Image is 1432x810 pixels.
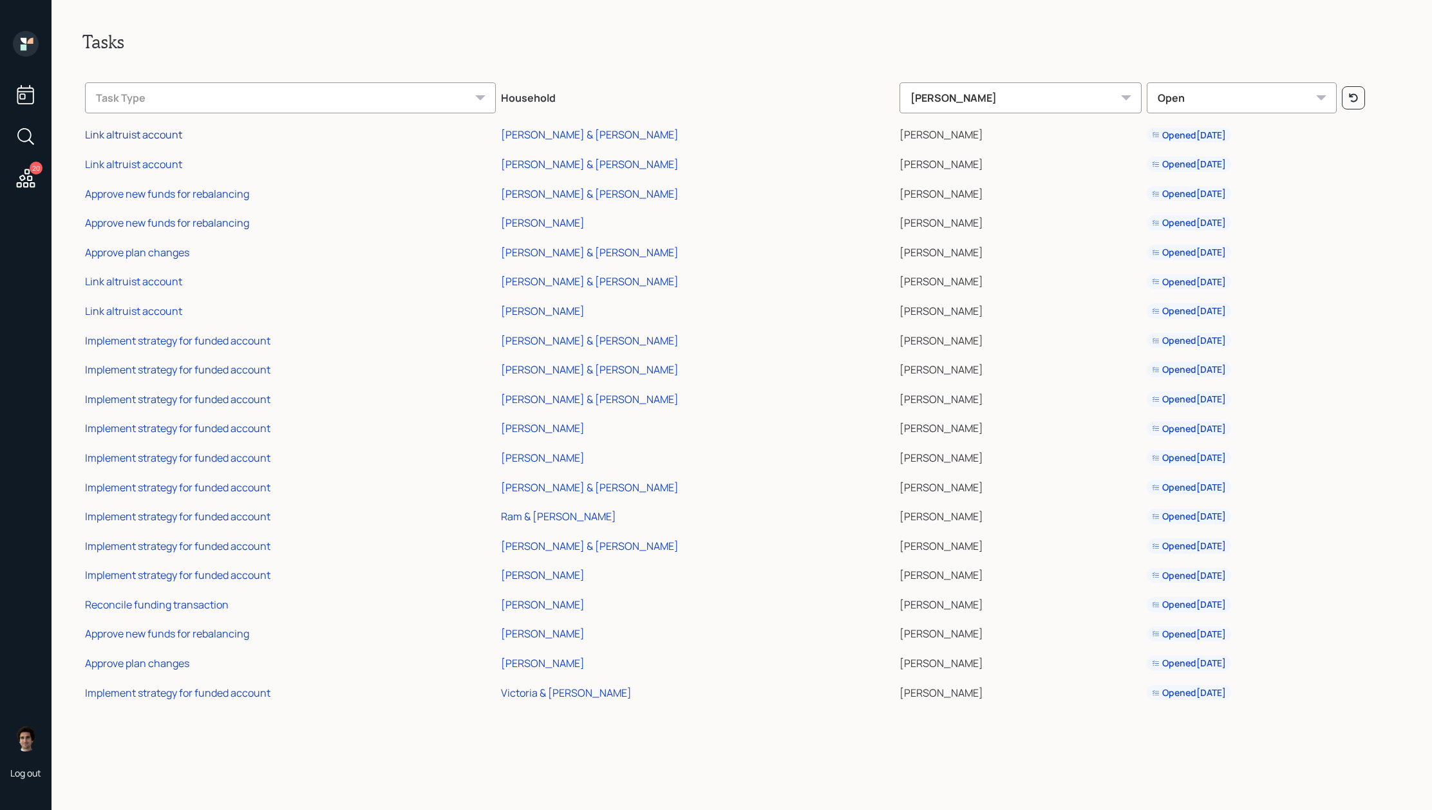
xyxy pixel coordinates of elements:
[897,646,1144,676] td: [PERSON_NAME]
[82,31,1401,53] h2: Tasks
[1152,510,1226,523] div: Opened [DATE]
[897,265,1144,295] td: [PERSON_NAME]
[501,421,585,435] div: [PERSON_NAME]
[897,382,1144,412] td: [PERSON_NAME]
[1152,216,1226,229] div: Opened [DATE]
[85,656,189,670] div: Approve plan changes
[1152,158,1226,171] div: Opened [DATE]
[85,626,249,641] div: Approve new funds for rebalancing
[501,509,616,523] div: Ram & [PERSON_NAME]
[501,392,679,406] div: [PERSON_NAME] & [PERSON_NAME]
[501,334,679,348] div: [PERSON_NAME] & [PERSON_NAME]
[85,480,270,494] div: Implement strategy for funded account
[501,127,679,142] div: [PERSON_NAME] & [PERSON_NAME]
[1152,540,1226,552] div: Opened [DATE]
[897,324,1144,353] td: [PERSON_NAME]
[897,353,1144,382] td: [PERSON_NAME]
[1152,305,1226,317] div: Opened [DATE]
[1152,129,1226,142] div: Opened [DATE]
[897,441,1144,471] td: [PERSON_NAME]
[1152,187,1226,200] div: Opened [DATE]
[1152,569,1226,582] div: Opened [DATE]
[1152,363,1226,376] div: Opened [DATE]
[85,568,270,582] div: Implement strategy for funded account
[897,588,1144,617] td: [PERSON_NAME]
[85,539,270,553] div: Implement strategy for funded account
[1152,598,1226,611] div: Opened [DATE]
[85,82,496,113] div: Task Type
[85,363,270,377] div: Implement strategy for funded account
[85,127,182,142] div: Link altruist account
[1152,628,1226,641] div: Opened [DATE]
[501,245,679,259] div: [PERSON_NAME] & [PERSON_NAME]
[85,304,182,318] div: Link altruist account
[1152,422,1226,435] div: Opened [DATE]
[1152,451,1226,464] div: Opened [DATE]
[1152,334,1226,347] div: Opened [DATE]
[85,334,270,348] div: Implement strategy for funded account
[85,686,270,700] div: Implement strategy for funded account
[897,412,1144,442] td: [PERSON_NAME]
[1147,82,1337,113] div: Open
[897,529,1144,559] td: [PERSON_NAME]
[501,626,585,641] div: [PERSON_NAME]
[897,294,1144,324] td: [PERSON_NAME]
[1152,481,1226,494] div: Opened [DATE]
[897,147,1144,177] td: [PERSON_NAME]
[501,187,679,201] div: [PERSON_NAME] & [PERSON_NAME]
[501,304,585,318] div: [PERSON_NAME]
[85,216,249,230] div: Approve new funds for rebalancing
[501,157,679,171] div: [PERSON_NAME] & [PERSON_NAME]
[85,245,189,259] div: Approve plan changes
[1152,686,1226,699] div: Opened [DATE]
[897,617,1144,647] td: [PERSON_NAME]
[13,726,39,751] img: harrison-schaefer-headshot-2.png
[501,686,632,700] div: Victoria & [PERSON_NAME]
[501,598,585,612] div: [PERSON_NAME]
[85,451,270,465] div: Implement strategy for funded account
[85,157,182,171] div: Link altruist account
[85,187,249,201] div: Approve new funds for rebalancing
[897,177,1144,207] td: [PERSON_NAME]
[897,500,1144,529] td: [PERSON_NAME]
[897,236,1144,265] td: [PERSON_NAME]
[498,73,897,118] th: Household
[1152,246,1226,259] div: Opened [DATE]
[897,676,1144,706] td: [PERSON_NAME]
[501,274,679,288] div: [PERSON_NAME] & [PERSON_NAME]
[501,363,679,377] div: [PERSON_NAME] & [PERSON_NAME]
[1152,276,1226,288] div: Opened [DATE]
[30,162,42,174] div: 20
[501,568,585,582] div: [PERSON_NAME]
[85,598,229,612] div: Reconcile funding transaction
[85,421,270,435] div: Implement strategy for funded account
[501,539,679,553] div: [PERSON_NAME] & [PERSON_NAME]
[900,82,1142,113] div: [PERSON_NAME]
[501,480,679,494] div: [PERSON_NAME] & [PERSON_NAME]
[85,392,270,406] div: Implement strategy for funded account
[897,118,1144,148] td: [PERSON_NAME]
[1152,393,1226,406] div: Opened [DATE]
[501,451,585,465] div: [PERSON_NAME]
[501,216,585,230] div: [PERSON_NAME]
[501,656,585,670] div: [PERSON_NAME]
[10,767,41,779] div: Log out
[897,559,1144,589] td: [PERSON_NAME]
[85,509,270,523] div: Implement strategy for funded account
[897,471,1144,500] td: [PERSON_NAME]
[85,274,182,288] div: Link altruist account
[1152,657,1226,670] div: Opened [DATE]
[897,206,1144,236] td: [PERSON_NAME]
